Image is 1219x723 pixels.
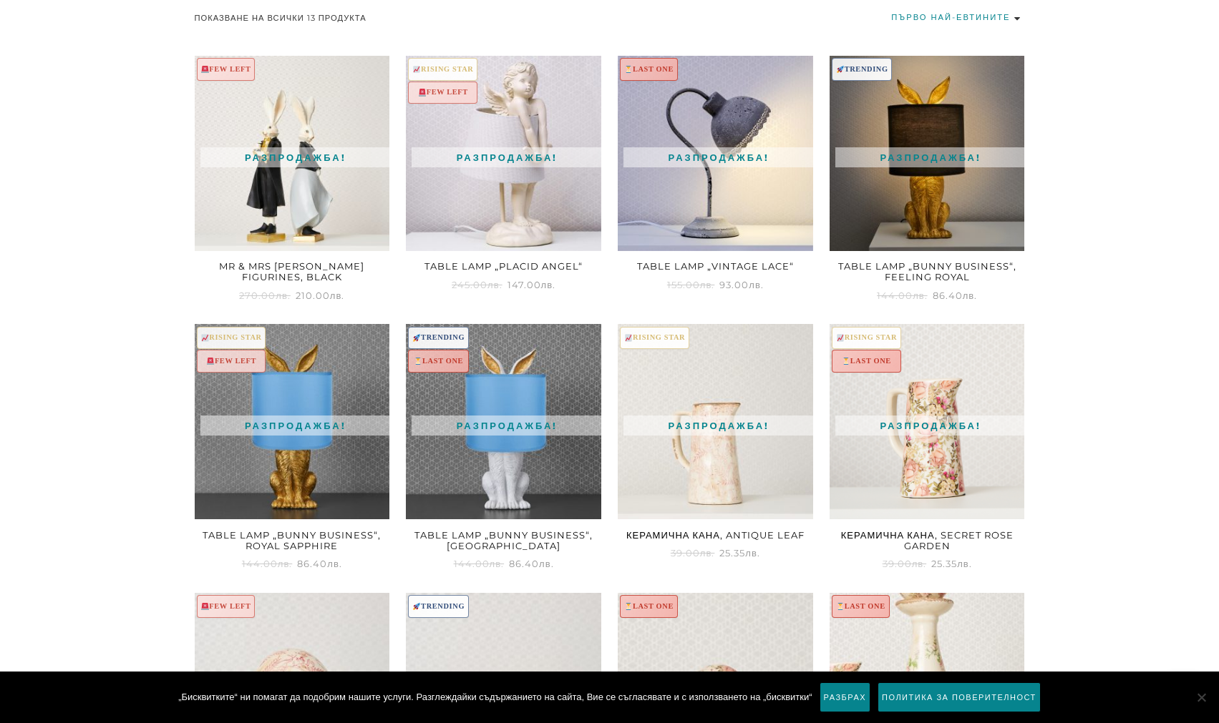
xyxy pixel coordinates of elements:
[933,290,978,301] span: 86.40
[835,8,1025,27] select: Поръчка
[912,558,927,569] span: лв.
[700,547,715,559] span: лв.
[454,558,505,569] span: 144.00
[671,547,715,559] span: 39.00
[541,279,556,290] span: лв.
[406,525,601,556] h2: Table Lamp „Bunny Business“, [GEOGRAPHIC_DATA]
[539,558,554,569] span: лв.
[877,290,928,301] span: 144.00
[878,682,1041,712] a: Политика за поверителност
[406,56,601,292] a: Разпродажба! 📈RISING STAR🚨FEW LEFTTable Lamp „Placid Angel“ 147.00лв.
[195,56,390,303] a: Разпродажба! 🚨FEW LEFTMr & Mrs [PERSON_NAME] Figurines, Black 210.00лв.
[195,525,390,556] h2: Table Lamp „Bunny Business“, Royal Sapphire
[278,558,293,569] span: лв.
[830,257,1025,287] h2: Table Lamp „Bunny Business“, Feeling Royal
[297,558,342,569] span: 86.40
[618,324,813,561] a: Разпродажба! 📈RISING STARКерамична Кана, Antique Leaf 25.35лв.
[931,558,972,569] span: 25.35
[623,415,813,436] span: Разпродажба!
[830,324,1025,571] a: Разпродажба! 📈RISING STAR⏳LAST ONEКерамична Кана, Secret Rose Garden 25.35лв.
[835,415,1025,436] span: Разпродажба!
[452,279,502,290] span: 245.00
[195,257,390,287] h2: Mr & Mrs [PERSON_NAME] Figurines, Black
[745,547,760,559] span: лв.
[913,290,928,301] span: лв.
[963,290,978,301] span: лв.
[507,279,556,290] span: 147.00
[830,56,1025,303] a: Разпродажба! 🚀TRENDINGTable Lamp „Bunny Business“, Feeling Royal 86.40лв.
[1194,690,1208,704] span: No
[618,525,813,545] h2: Керамична Кана, Antique Leaf
[667,279,715,290] span: 155.00
[820,682,870,712] a: Разбрах
[276,290,291,301] span: лв.
[239,290,291,301] span: 270.00
[412,147,601,167] span: Разпродажба!
[490,558,505,569] span: лв.
[242,558,293,569] span: 144.00
[618,56,813,292] a: Разпродажба! ⏳LAST ONETable Lamp „Vintage Lace“ 93.00лв.
[618,257,813,277] h2: Table Lamp „Vintage Lace“
[700,279,715,290] span: лв.
[330,290,345,301] span: лв.
[195,8,366,28] p: Показване на всички 13 продукта
[623,147,813,167] span: Разпродажба!
[412,415,601,436] span: Разпродажба!
[719,279,764,290] span: 93.00
[957,558,972,569] span: лв.
[509,558,554,569] span: 86.40
[835,147,1025,167] span: Разпродажба!
[178,690,812,704] span: „Бисквитките“ ни помагат да подобрим нашите услуги. Разглеждайки съдържанието на сайта, Вие се съ...
[406,324,601,571] a: Разпродажба! 🚀TRENDING⏳LAST ONETable Lamp „Bunny Business“, [GEOGRAPHIC_DATA] 86.40лв.
[883,558,927,569] span: 39.00
[200,147,390,167] span: Разпродажба!
[719,547,760,559] span: 25.35
[487,279,502,290] span: лв.
[749,279,764,290] span: лв.
[327,558,342,569] span: лв.
[195,324,390,571] a: Разпродажба! 📈RISING STAR🚨FEW LEFTTable Lamp „Bunny Business“, Royal Sapphire 86.40лв.
[830,525,1025,556] h2: Керамична Кана, Secret Rose Garden
[296,290,345,301] span: 210.00
[200,415,390,436] span: Разпродажба!
[406,257,601,277] h2: Table Lamp „Placid Angel“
